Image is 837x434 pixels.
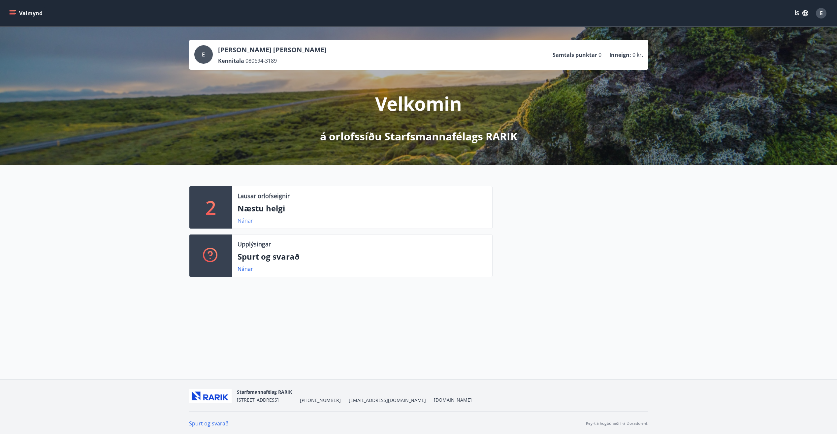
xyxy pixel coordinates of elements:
[598,51,601,58] span: 0
[237,389,292,395] span: Starfsmannafélag RARIK
[237,397,279,403] span: [STREET_ADDRESS]
[553,51,597,58] p: Samtals punktar
[206,195,216,220] p: 2
[218,45,327,54] p: [PERSON_NAME] [PERSON_NAME]
[238,217,253,224] a: Nánar
[375,91,462,116] p: Velkomin
[434,397,472,403] a: [DOMAIN_NAME]
[632,51,643,58] span: 0 kr.
[202,51,205,58] span: E
[791,7,812,19] button: ÍS
[820,10,823,17] span: E
[238,251,487,262] p: Spurt og svarað
[8,7,45,19] button: menu
[300,397,341,404] span: [PHONE_NUMBER]
[349,397,426,404] span: [EMAIL_ADDRESS][DOMAIN_NAME]
[320,129,517,144] p: á orlofssíðu Starfsmannafélags RARIK
[238,192,290,200] p: Lausar orlofseignir
[586,420,648,426] p: Keyrt á hugbúnaði frá Dorado ehf.
[189,389,232,403] img: ZmrgJ79bX6zJLXUGuSjrUVyxXxBt3QcBuEz7Nz1t.png
[189,420,229,427] a: Spurt og svarað
[245,57,277,64] span: 080694-3189
[813,5,829,21] button: E
[238,203,487,214] p: Næstu helgi
[609,51,631,58] p: Inneign :
[218,57,244,64] p: Kennitala
[238,240,271,248] p: Upplýsingar
[238,265,253,272] a: Nánar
